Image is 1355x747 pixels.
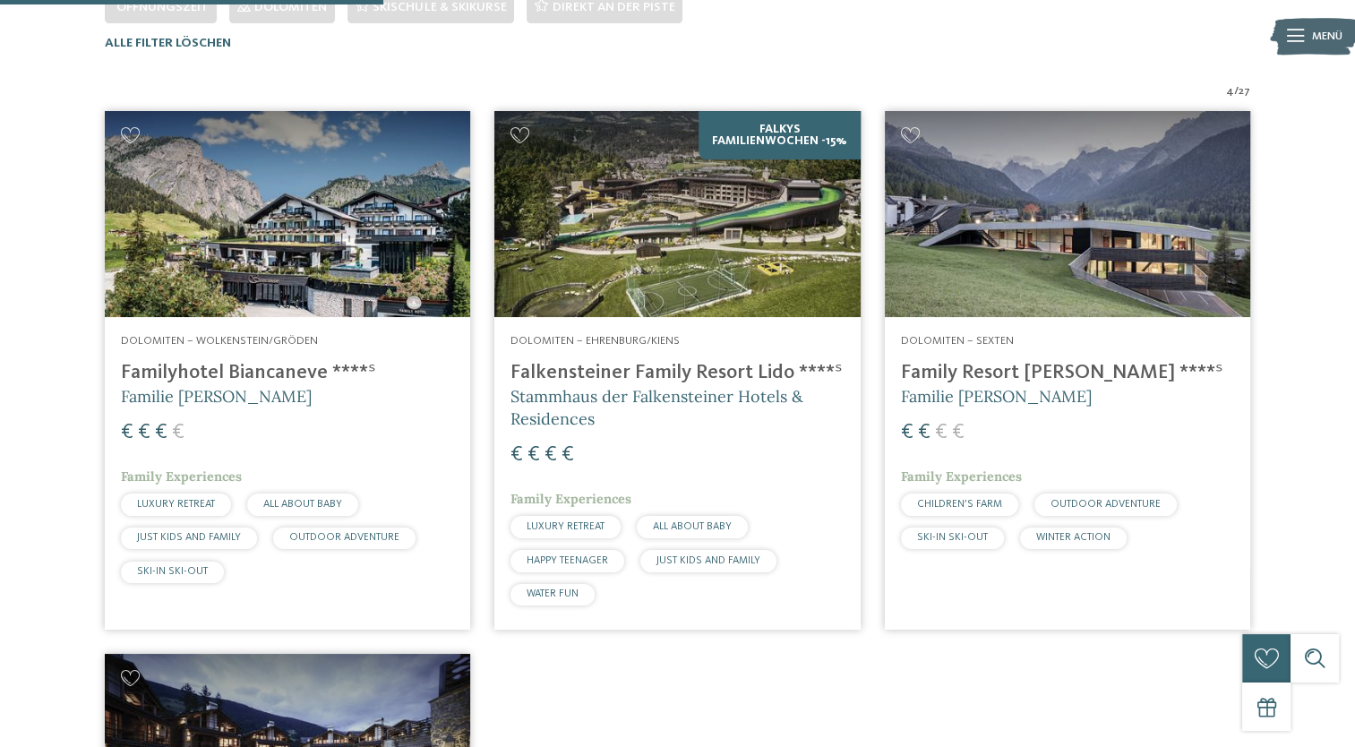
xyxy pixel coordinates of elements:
[510,444,523,466] span: €
[172,422,184,443] span: €
[510,491,631,507] span: Family Experiences
[494,111,860,630] a: Familienhotels gesucht? Hier findet ihr die besten! Falkys Familienwochen -15% Dolomiten – Ehrenb...
[494,111,860,317] img: Familienhotels gesucht? Hier findet ihr die besten!
[885,111,1250,630] a: Familienhotels gesucht? Hier findet ihr die besten! Dolomiten – Sexten Family Resort [PERSON_NAME...
[263,499,342,510] span: ALL ABOUT BABY
[901,386,1092,407] span: Familie [PERSON_NAME]
[918,422,930,443] span: €
[901,468,1022,485] span: Family Experiences
[137,532,241,543] span: JUST KIDS AND FAMILY
[254,1,327,13] span: Dolomiten
[105,111,470,317] img: Familienhotels gesucht? Hier findet ihr die besten!
[653,521,732,532] span: ALL ABOUT BABY
[510,386,803,429] span: Stammhaus der Falkensteiner Hotels & Residences
[105,37,231,49] span: Alle Filter löschen
[1036,532,1111,543] span: WINTER ACTION
[1234,83,1239,99] span: /
[545,444,557,466] span: €
[527,588,579,599] span: WATER FUN
[527,521,605,532] span: LUXURY RETREAT
[138,422,150,443] span: €
[121,361,454,385] h4: Familyhotel Biancaneve ****ˢ
[155,422,167,443] span: €
[137,566,208,577] span: SKI-IN SKI-OUT
[373,1,506,13] span: Skischule & Skikurse
[901,335,1014,347] span: Dolomiten – Sexten
[137,499,215,510] span: LUXURY RETREAT
[121,386,312,407] span: Familie [PERSON_NAME]
[121,422,133,443] span: €
[121,335,318,347] span: Dolomiten – Wolkenstein/Gröden
[289,532,399,543] span: OUTDOOR ADVENTURE
[1051,499,1161,510] span: OUTDOOR ADVENTURE
[917,532,988,543] span: SKI-IN SKI-OUT
[901,422,913,443] span: €
[121,468,242,485] span: Family Experiences
[1226,83,1234,99] span: 4
[527,555,608,566] span: HAPPY TEENAGER
[552,1,674,13] span: Direkt an der Piste
[656,555,760,566] span: JUST KIDS AND FAMILY
[510,335,680,347] span: Dolomiten – Ehrenburg/Kiens
[1239,83,1250,99] span: 27
[105,111,470,630] a: Familienhotels gesucht? Hier findet ihr die besten! Dolomiten – Wolkenstein/Gröden Familyhotel Bi...
[885,111,1250,317] img: Family Resort Rainer ****ˢ
[901,361,1234,385] h4: Family Resort [PERSON_NAME] ****ˢ
[952,422,965,443] span: €
[527,444,540,466] span: €
[935,422,948,443] span: €
[510,361,844,385] h4: Falkensteiner Family Resort Lido ****ˢ
[917,499,1002,510] span: CHILDREN’S FARM
[562,444,574,466] span: €
[116,1,209,13] span: Öffnungszeit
